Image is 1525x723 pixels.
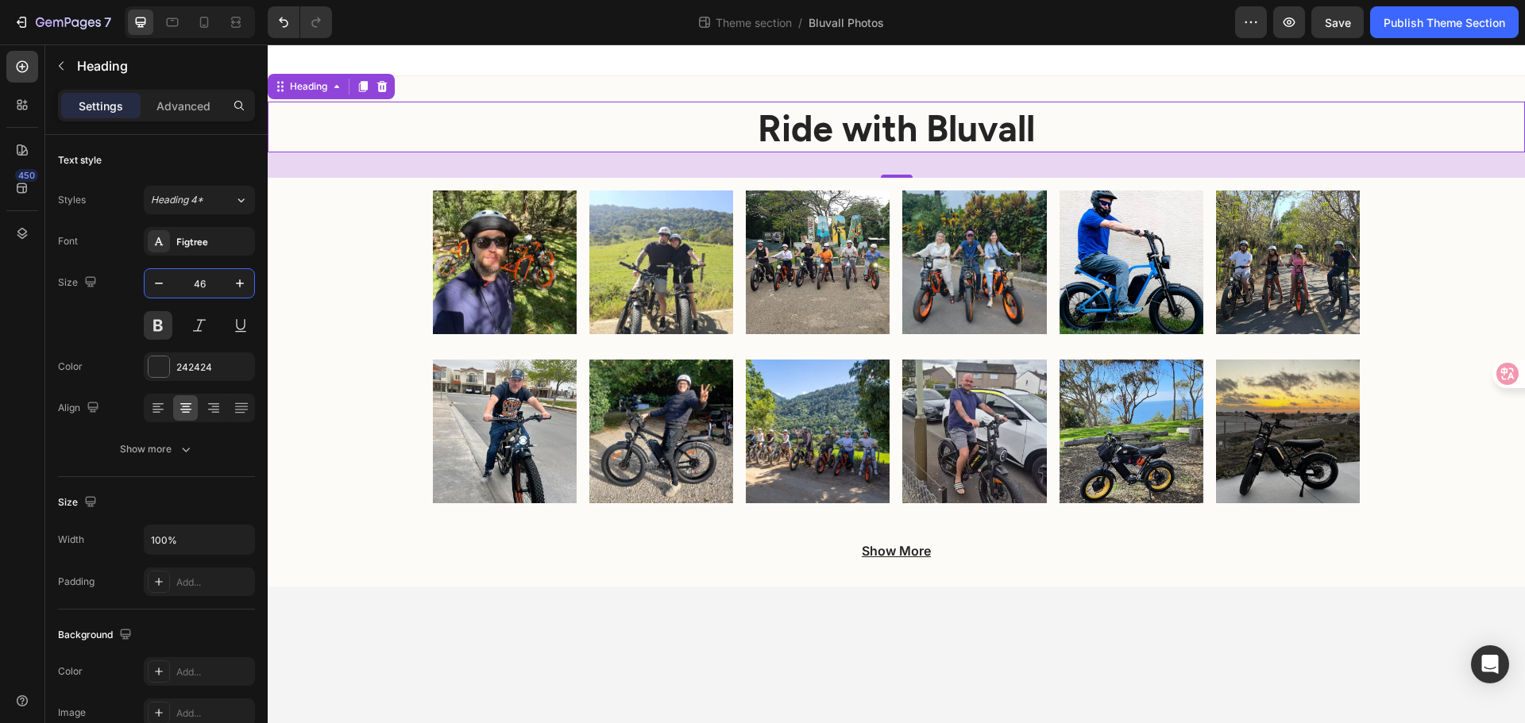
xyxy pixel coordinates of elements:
[144,186,255,214] button: Heading 4*
[176,665,251,679] div: Add...
[635,146,778,290] img: gempages_576785875606700873-e90d694b-ee08-4df0-be77-154f73f725d0.webp
[58,398,102,419] div: Align
[58,193,86,207] div: Styles
[58,153,102,167] div: Text style
[6,6,118,38] button: 7
[58,360,83,374] div: Color
[322,315,465,459] img: gempages_576785875606700873-aedc1efd-d37f-4232-bf13-a941c2078819.jpg
[165,315,309,459] img: gempages_576785875606700873-8511279e-14ec-4bf5-bd53-15e8925167c4.jpg
[58,272,100,294] div: Size
[792,146,936,290] img: gempages_576785875606700873-d477fd83-5161-49b6-94d2-e37f835bb59f.jpg
[58,706,86,720] div: Image
[478,315,622,459] img: gempages_576785875606700873-6ed087d5-86bf-4207-9b1d-8c567bddddb4.webp
[58,664,83,679] div: Color
[948,315,1092,459] img: gempages_576785875606700873-472708ca-5eda-4f10-b525-db71d034cd90.jpg
[120,441,194,457] div: Show more
[104,13,111,32] p: 7
[712,14,795,31] span: Theme section
[1471,645,1509,683] div: Open Intercom Messenger
[809,14,884,31] span: Bluvall Photos
[58,575,95,589] div: Padding
[478,146,622,290] img: gempages_576785875606700873-3466d26d-696e-4da1-98ae-83ffe6e714b4.webp
[1325,16,1351,29] span: Save
[1384,14,1505,31] div: Publish Theme Section
[58,234,78,248] div: Font
[1311,6,1364,38] button: Save
[15,169,38,182] div: 450
[268,44,1525,723] iframe: Design area
[322,146,465,290] img: gempages_576785875606700873-176f8a56-2fc5-41cb-95c1-451bbfe70d7a.webp
[1370,6,1519,38] button: Publish Theme Section
[176,706,251,721] div: Add...
[58,625,135,646] div: Background
[948,146,1092,290] img: gempages_576785875606700873-66de6bfa-1885-440a-b283-cff1be0339c5.webp
[151,193,203,207] span: Heading 4*
[145,525,254,554] input: Auto
[176,360,251,375] div: 242424
[58,533,84,547] div: Width
[635,315,778,459] img: gempages_576785875606700873-5836856b-eb40-45ec-b4ed-dc9aca9de0c5.jpg
[594,498,663,514] a: Show More
[176,575,251,590] div: Add...
[79,98,123,114] p: Settings
[792,315,936,459] img: gempages_576785875606700873-0d9c3efe-52e7-40ed-9dc4-afdf212e3f20.jpg
[77,56,249,75] p: Heading
[798,14,802,31] span: /
[58,435,255,463] button: Show more
[268,6,332,38] div: Undo/Redo
[176,235,251,249] div: Figtree
[156,98,210,114] p: Advanced
[58,492,100,513] div: Size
